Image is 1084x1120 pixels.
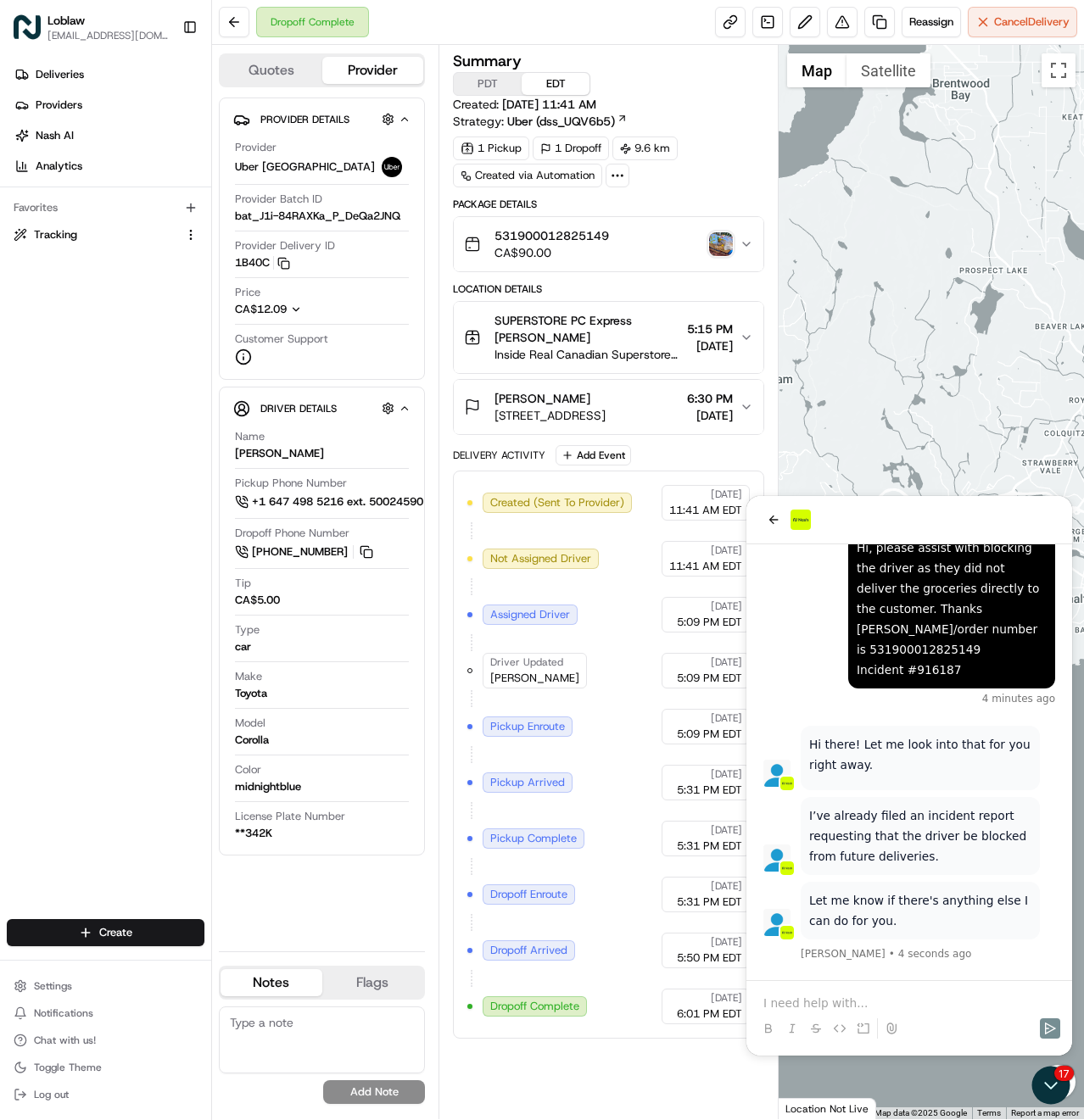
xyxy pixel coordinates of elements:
[235,332,328,347] span: Customer Support
[779,1098,876,1119] div: Location Not Live
[746,496,1072,1056] iframe: Customer support window
[235,192,322,207] span: Provider Batch ID
[490,887,567,902] span: Dropoff Enroute
[453,449,545,462] div: Delivery Activity
[677,839,742,854] span: 5:31 PM EDT
[677,671,742,686] span: 5:09 PM EDT
[502,97,596,112] span: [DATE] 11:41 AM
[7,919,204,946] button: Create
[783,1097,839,1119] img: Google
[677,783,742,798] span: 5:31 PM EDT
[453,137,529,160] div: 1 Pickup
[34,1088,69,1101] span: Log out
[454,73,522,95] button: PDT
[235,622,260,638] span: Type
[453,96,596,113] span: Created:
[1042,53,1076,87] button: Toggle fullscreen view
[235,255,290,270] button: 1B40C
[687,390,733,407] span: 6:30 PM
[7,92,211,119] a: Providers
[968,7,1077,37] button: CancelDelivery
[235,238,335,254] span: Provider Delivery ID
[36,128,74,143] span: Nash AI
[612,137,678,160] div: 9.6 km
[709,232,733,256] img: photo_proof_of_delivery image
[453,113,628,130] div: Strategy:
[99,925,132,940] span: Create
[490,943,567,958] span: Dropoff Arrived
[235,159,375,175] span: Uber [GEOGRAPHIC_DATA]
[14,227,177,242] a: Tracking
[711,599,742,613] span: [DATE]
[235,543,376,561] a: [PHONE_NUMBER]
[495,244,609,261] span: CA$90.00
[490,775,565,790] span: Pickup Arrived
[235,140,277,155] span: Provider
[453,164,602,187] a: Created via Automation
[669,559,742,574] span: 11:41 AM EDT
[454,380,763,434] button: [PERSON_NAME][STREET_ADDRESS]6:30 PM[DATE]
[711,488,742,501] span: [DATE]
[7,153,211,180] a: Analytics
[233,105,411,133] button: Provider Details
[7,1028,204,1052] button: Chat with us!
[235,639,251,655] div: car
[711,823,742,837] span: [DATE]
[36,98,82,113] span: Providers
[36,159,82,174] span: Analytics
[490,831,577,846] span: Pickup Complete
[977,1108,1001,1117] a: Terms (opens in new tab)
[687,407,733,424] span: [DATE]
[453,198,764,211] div: Package Details
[677,1006,742,1022] span: 6:01 PM EDT
[711,879,742,893] span: [DATE]
[669,503,742,518] span: 11:41 AM EDT
[490,719,565,734] span: Pickup Enroute
[221,969,322,996] button: Notes
[235,493,451,511] a: +1 647 498 5216 ext. 50024590
[7,221,204,248] button: Tracking
[495,227,609,244] span: 531900012825149
[34,979,72,993] span: Settings
[495,346,680,363] span: Inside Real Canadian Superstore, [STREET_ADDRESS][PERSON_NAME][PERSON_NAME]
[677,727,742,742] span: 5:09 PM EDT
[235,576,251,591] span: Tip
[495,407,606,424] span: [STREET_ADDRESS]
[507,113,628,130] a: Uber (dss_UQV6b5)
[787,53,847,87] button: Show street map
[322,969,424,996] button: Flags
[7,1001,204,1025] button: Notifications
[902,7,961,37] button: Reassign
[7,7,176,47] button: LoblawLoblaw[EMAIL_ADDRESS][DOMAIN_NAME]
[322,57,424,84] button: Provider
[847,53,930,87] button: Show satellite imagery
[382,157,402,177] img: uber-new-logo.jpeg
[235,209,400,224] span: bat_J1i-84RAXKa_P_DeQa2JNQ
[47,12,85,29] button: Loblaw
[235,762,261,777] span: Color
[235,593,280,608] div: CA$5.00
[490,607,570,622] span: Assigned Driver
[235,779,301,794] div: midnightblue
[47,29,169,42] button: [EMAIL_ADDRESS][DOMAIN_NAME]
[533,137,609,160] div: 1 Dropoff
[34,1006,93,1020] span: Notifications
[7,122,211,149] a: Nash AI
[711,711,742,725] span: [DATE]
[235,302,384,317] button: CA$12.09
[994,14,1070,30] span: Cancel Delivery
